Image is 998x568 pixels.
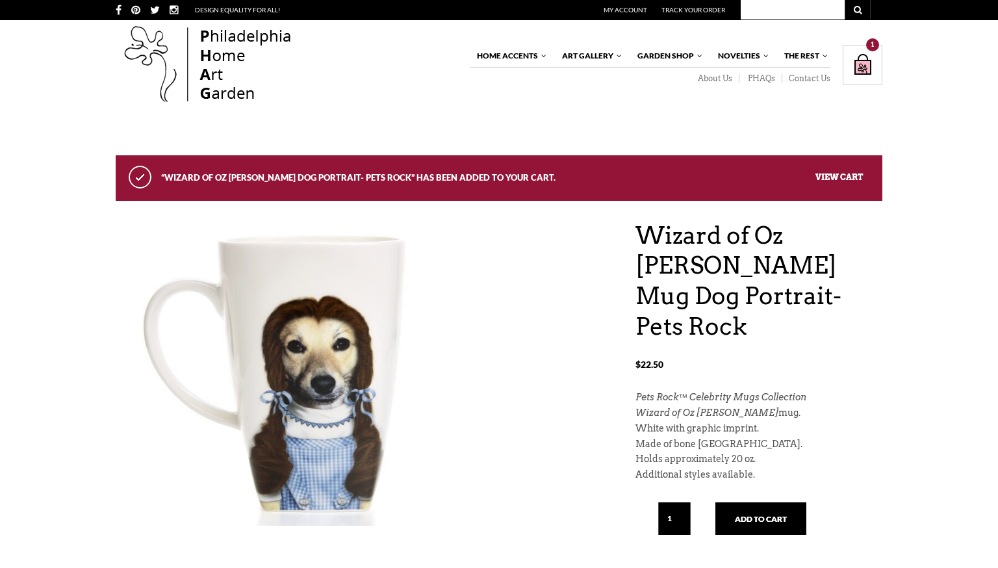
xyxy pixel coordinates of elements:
[116,155,882,201] div: “Wizard of Oz [PERSON_NAME] Dog Portrait- Pets Rock” has been added to your cart.
[739,73,782,84] a: PHAQs
[815,172,863,181] a: View cart
[635,437,882,452] p: Made of bone [GEOGRAPHIC_DATA].
[470,45,548,67] a: Home Accents
[635,392,806,402] em: Pets Rock™ Celebrity Mugs Collection
[631,45,704,67] a: Garden Shop
[635,220,882,342] h1: Wizard of Oz [PERSON_NAME] Mug Dog Portrait- Pets Rock
[866,38,879,51] div: 1
[635,359,641,370] span: $
[661,6,725,14] a: Track Your Order
[715,502,806,535] button: Add to cart
[782,73,830,84] a: Contact Us
[658,502,691,535] input: Qty
[635,406,882,421] p: mug.
[635,421,882,437] p: White with graphic imprint.
[711,45,770,67] a: Novelties
[556,45,623,67] a: Art Gallery
[635,452,882,467] p: Holds approximately 20 oz.
[689,73,739,84] a: About Us
[635,467,882,483] p: Additional styles available.
[635,407,778,418] em: Wizard of Oz [PERSON_NAME]
[778,45,829,67] a: The Rest
[604,6,647,14] a: My Account
[635,359,663,370] bdi: 22.50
